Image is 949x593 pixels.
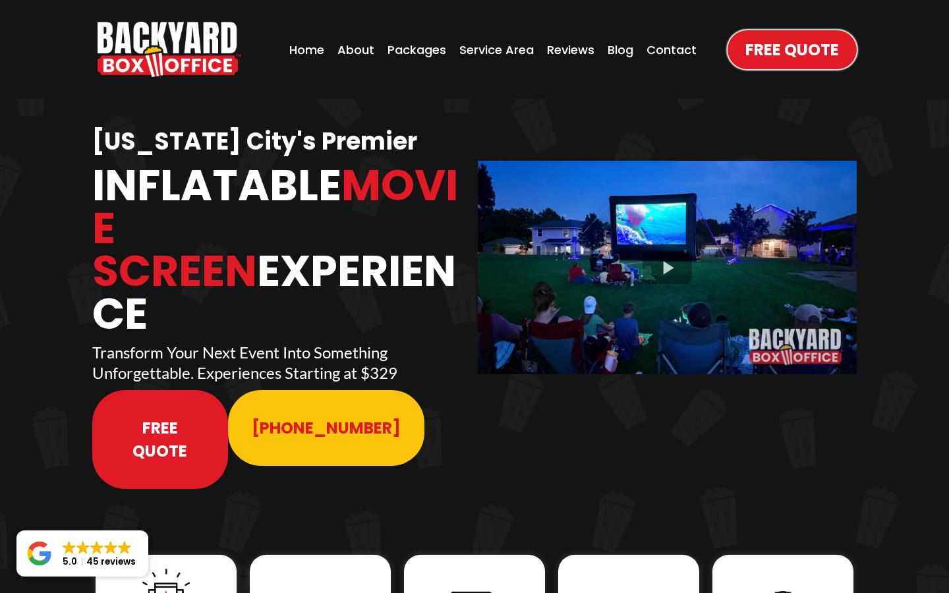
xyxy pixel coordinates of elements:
[92,127,471,157] h1: [US_STATE] City's Premier
[384,37,450,63] a: Packages
[16,530,148,577] a: Close GoogleGoogleGoogleGoogleGoogle 5.045 reviews
[643,37,701,63] a: Contact
[92,342,471,383] p: Transform Your Next Event Into Something Unforgettable. Experiences Starting at $329
[604,37,637,63] a: Blog
[745,38,839,61] span: Free Quote
[333,37,378,63] a: About
[285,37,328,63] a: Home
[728,30,857,69] a: Free Quote
[252,416,401,439] span: [PHONE_NUMBER]
[543,37,598,63] a: Reviews
[92,390,228,489] a: Free Quote
[92,155,458,301] span: Movie Screen
[116,416,204,463] span: Free Quote
[92,164,471,335] h1: Inflatable Experience
[228,390,424,466] a: 913-214-1202
[455,37,538,63] a: Service Area
[98,22,241,77] a: https://www.backyardboxoffice.com
[98,22,241,77] img: Backyard Box Office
